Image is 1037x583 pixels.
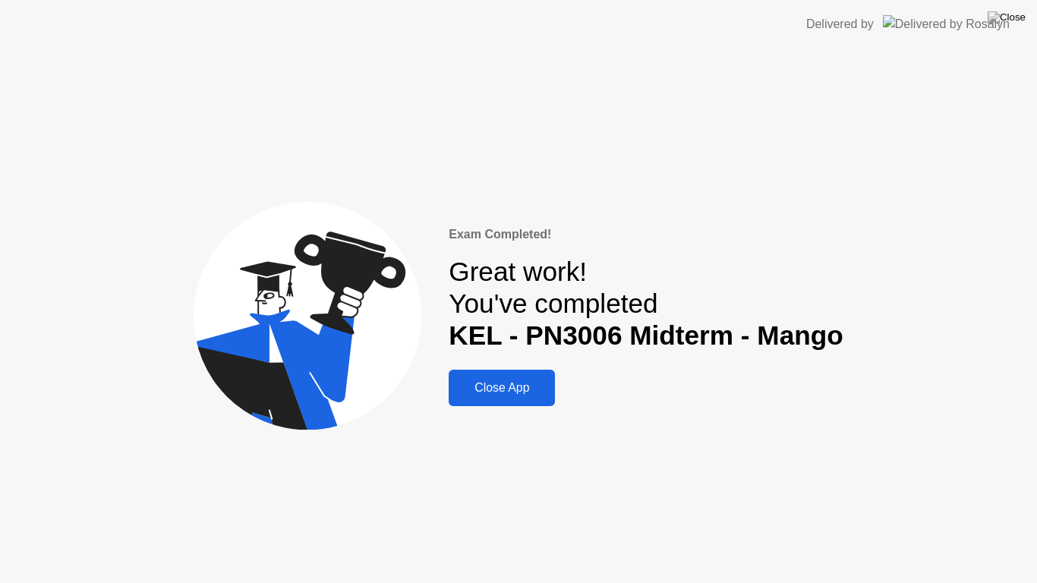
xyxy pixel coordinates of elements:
[449,225,843,244] div: Exam Completed!
[883,15,1010,33] img: Delivered by Rosalyn
[453,381,550,395] div: Close App
[806,15,874,33] div: Delivered by
[449,370,555,406] button: Close App
[449,256,843,352] div: Great work! You've completed
[449,320,843,350] b: KEL - PN3006 Midterm - Mango
[988,11,1026,24] img: Close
